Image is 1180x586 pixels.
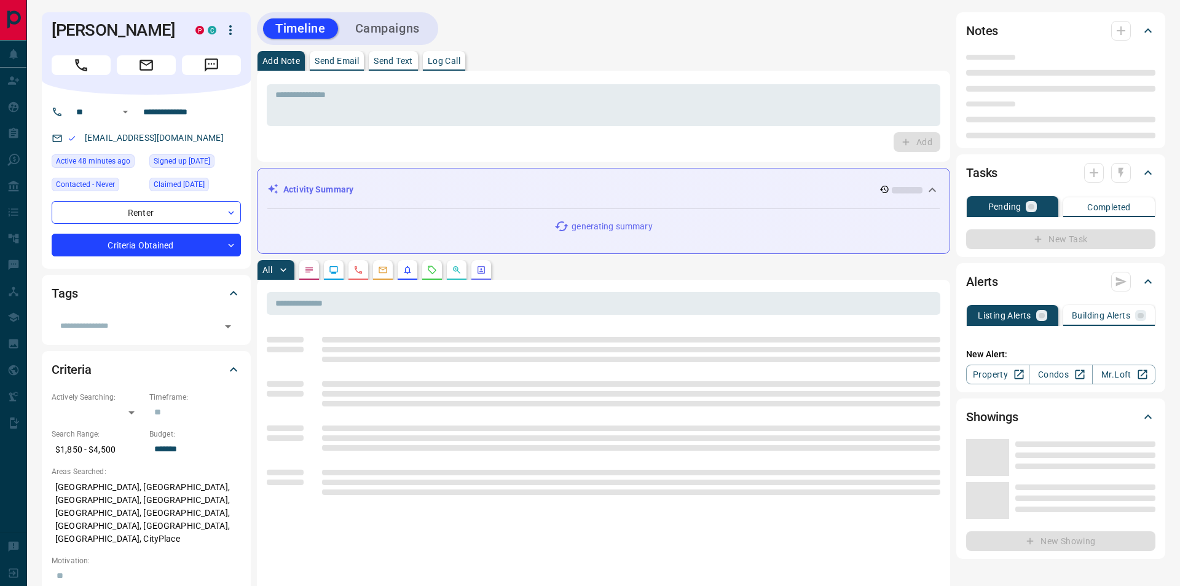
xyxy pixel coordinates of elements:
h1: [PERSON_NAME] [52,20,177,40]
p: Add Note [262,57,300,65]
div: Tasks [966,158,1155,188]
p: [GEOGRAPHIC_DATA], [GEOGRAPHIC_DATA], [GEOGRAPHIC_DATA], [GEOGRAPHIC_DATA], [GEOGRAPHIC_DATA], [G... [52,477,241,549]
div: Renter [52,201,241,224]
p: Search Range: [52,429,143,440]
h2: Criteria [52,360,92,379]
div: Thu Aug 14 2025 [52,154,143,172]
span: Call [52,55,111,75]
svg: Emails [378,265,388,275]
span: Active 48 minutes ago [56,155,130,167]
p: generating summary [572,220,652,233]
button: Timeline [263,18,338,39]
span: Email [117,55,176,75]
a: [EMAIL_ADDRESS][DOMAIN_NAME] [85,133,224,143]
span: Message [182,55,241,75]
svg: Requests [427,265,437,275]
h2: Tasks [966,163,997,183]
div: property.ca [195,26,204,34]
span: Signed up [DATE] [154,155,210,167]
p: Send Text [374,57,413,65]
p: Timeframe: [149,392,241,403]
button: Open [118,105,133,119]
h2: Alerts [966,272,998,291]
a: Condos [1029,365,1092,384]
p: Activity Summary [283,183,353,196]
svg: Opportunities [452,265,462,275]
p: Log Call [428,57,460,65]
button: Campaigns [343,18,432,39]
div: Alerts [966,267,1155,296]
div: Criteria Obtained [52,234,241,256]
p: Actively Searching: [52,392,143,403]
svg: Email Valid [68,134,76,143]
svg: Notes [304,265,314,275]
div: Activity Summary [267,178,940,201]
svg: Listing Alerts [403,265,412,275]
div: Thu Dec 07 2017 [149,178,241,195]
p: All [262,266,272,274]
h2: Notes [966,21,998,41]
p: Send Email [315,57,359,65]
p: Pending [988,202,1021,211]
p: Areas Searched: [52,466,241,477]
h2: Tags [52,283,77,303]
svg: Calls [353,265,363,275]
a: Property [966,365,1029,384]
p: Completed [1087,203,1131,212]
p: Budget: [149,429,241,440]
div: condos.ca [208,26,216,34]
svg: Agent Actions [476,265,486,275]
div: Tue Jun 20 2017 [149,154,241,172]
p: New Alert: [966,348,1155,361]
svg: Lead Browsing Activity [329,265,339,275]
p: Motivation: [52,555,241,566]
div: Showings [966,402,1155,432]
span: Contacted - Never [56,178,115,191]
div: Criteria [52,355,241,384]
p: Listing Alerts [978,311,1031,320]
h2: Showings [966,407,1018,427]
p: Building Alerts [1072,311,1130,320]
span: Claimed [DATE] [154,178,205,191]
button: Open [219,318,237,335]
div: Notes [966,16,1155,46]
div: Tags [52,279,241,308]
a: Mr.Loft [1092,365,1155,384]
p: $1,850 - $4,500 [52,440,143,460]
